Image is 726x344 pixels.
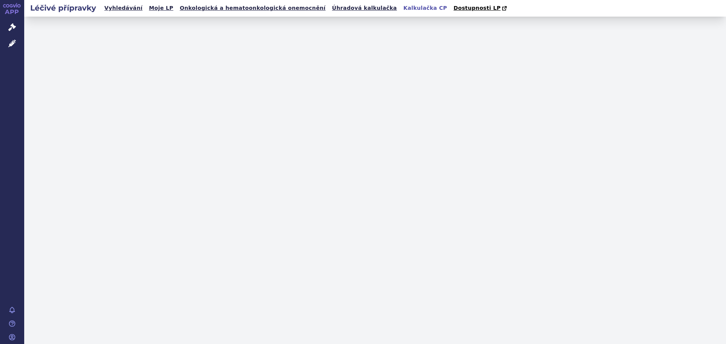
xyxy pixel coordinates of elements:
a: Úhradová kalkulačka [330,3,399,13]
span: Dostupnosti LP [453,5,501,11]
a: Moje LP [147,3,175,13]
a: Dostupnosti LP [451,3,510,14]
h2: Léčivé přípravky [24,3,102,13]
a: Onkologická a hematoonkologická onemocnění [177,3,328,13]
a: Kalkulačka CP [401,3,450,13]
a: Vyhledávání [102,3,145,13]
